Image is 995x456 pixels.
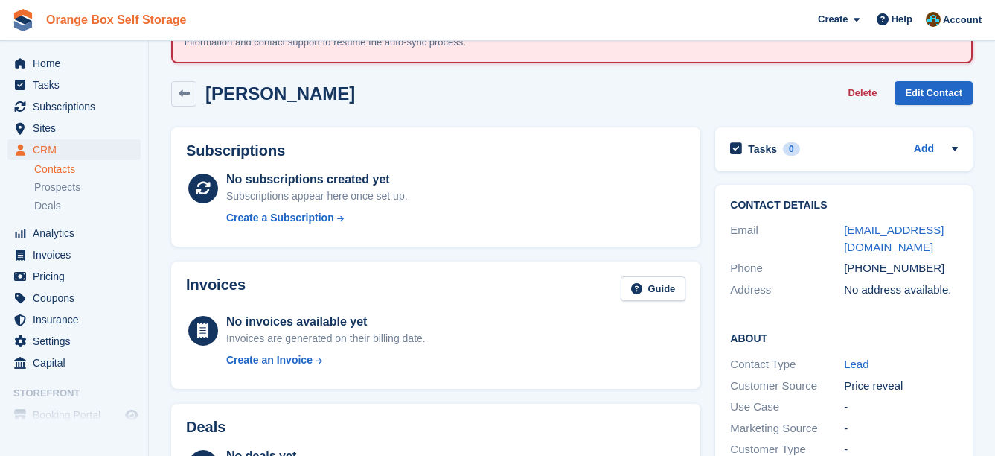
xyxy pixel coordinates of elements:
span: Help [892,12,912,27]
a: menu [7,309,141,330]
div: No subscriptions created yet [226,171,408,189]
span: Invoices [33,244,122,265]
a: menu [7,118,141,139]
a: Create a Subscription [226,210,408,226]
span: Storefront [13,386,148,401]
div: - [844,399,958,416]
div: Create a Subscription [226,210,334,226]
a: Guide [621,276,686,301]
h2: Subscriptions [186,142,685,159]
h2: Contact Details [730,200,958,212]
a: Prospects [34,180,141,195]
a: Contacts [34,162,141,177]
a: menu [7,288,141,308]
a: menu [7,75,141,95]
a: menu [7,405,141,425]
h2: Invoices [186,276,246,301]
a: Orange Box Self Storage [40,7,193,32]
span: Account [943,13,982,28]
div: - [844,420,958,437]
a: menu [7,96,141,117]
span: Booking Portal [33,405,122,425]
div: Phone [730,260,844,277]
a: menu [7,223,141,244]
a: menu [7,53,141,74]
span: Home [33,53,122,74]
span: Insurance [33,309,122,330]
h2: [PERSON_NAME] [205,83,355,104]
h2: Tasks [748,142,777,156]
a: Preview store [123,406,141,424]
span: Analytics [33,223,122,244]
div: Create an Invoice [226,352,313,368]
div: Subscriptions appear here once set up. [226,189,408,204]
span: Settings [33,331,122,352]
a: Edit Contact [895,81,973,106]
a: Create an Invoice [226,352,426,368]
button: Delete [842,81,883,106]
div: [PHONE_NUMBER] [844,260,958,277]
span: Sites [33,118,122,139]
a: menu [7,139,141,160]
div: Use Case [730,399,844,416]
img: Mike [926,12,941,27]
span: Pricing [33,266,122,287]
div: Invoices are generated on their billing date. [226,331,426,346]
div: Price reveal [844,378,958,395]
span: Coupons [33,288,122,308]
div: Email [730,222,844,256]
span: Deals [34,199,61,213]
div: Marketing Source [730,420,844,437]
a: [EMAIL_ADDRESS][DOMAIN_NAME] [844,224,944,253]
span: CRM [33,139,122,160]
h2: About [730,330,958,345]
span: Create [818,12,848,27]
div: Address [730,282,844,299]
div: No address available. [844,282,958,299]
a: Deals [34,198,141,214]
h2: Deals [186,419,225,436]
span: Prospects [34,180,80,194]
a: Lead [844,358,868,370]
div: No invoices available yet [226,313,426,331]
a: menu [7,352,141,373]
a: menu [7,244,141,265]
span: Capital [33,352,122,373]
div: Customer Source [730,378,844,395]
span: Tasks [33,75,122,95]
div: Contact Type [730,356,844,373]
a: menu [7,331,141,352]
img: stora-icon-8386f47178a22dfd0bd8f6a31ec36ba5ce8667c1dd55bd0f319d3a0aa187defe.svg [12,9,34,31]
a: menu [7,266,141,287]
div: 0 [783,142,800,156]
a: Add [914,141,934,158]
span: Subscriptions [33,96,122,117]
